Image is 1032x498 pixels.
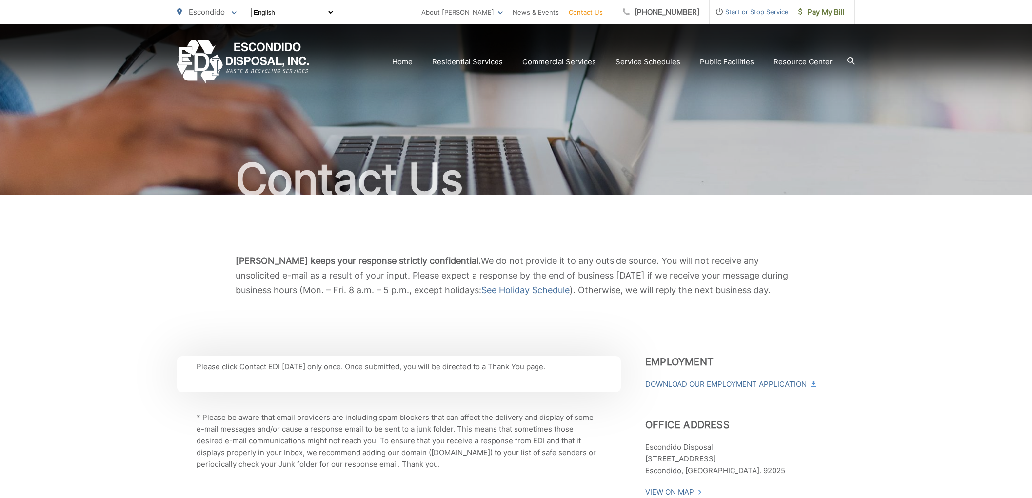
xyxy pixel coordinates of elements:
a: Service Schedules [615,56,680,68]
a: EDCD logo. Return to the homepage. [177,40,309,83]
a: Home [392,56,413,68]
span: Escondido [189,7,225,17]
select: Select a language [251,8,335,17]
a: News & Events [513,6,559,18]
a: Resource Center [774,56,833,68]
h3: Office Address [645,405,855,431]
h1: Contact Us [177,155,855,204]
span: Pay My Bill [798,6,845,18]
a: Contact Us [569,6,603,18]
a: Download Our Employment Application [645,378,815,390]
b: [PERSON_NAME] keeps your response strictly confidential. [236,256,481,266]
a: View On Map [645,486,702,498]
a: Residential Services [432,56,503,68]
h3: Employment [645,356,855,368]
p: * Please be aware that email providers are including spam blockers that can affect the delivery a... [197,412,601,470]
a: See Holiday Schedule [481,283,570,298]
p: Escondido Disposal [STREET_ADDRESS] Escondido, [GEOGRAPHIC_DATA]. 92025 [645,441,855,477]
a: Public Facilities [700,56,754,68]
span: We do not provide it to any outside source. You will not receive any unsolicited e-mail as a resu... [236,256,788,295]
p: Please click Contact EDI [DATE] only once. Once submitted, you will be directed to a Thank You page. [197,361,601,373]
a: About [PERSON_NAME] [421,6,503,18]
a: Commercial Services [522,56,596,68]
